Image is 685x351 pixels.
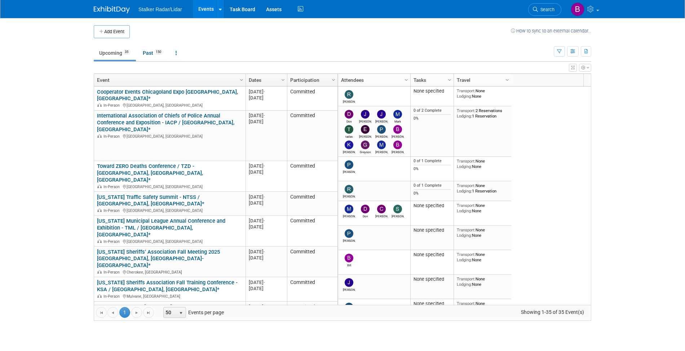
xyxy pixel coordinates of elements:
img: tadas eikinas [345,125,353,134]
div: None None [457,276,509,287]
img: Greyson Jenista [361,141,370,149]
a: Go to the first page [96,307,107,318]
div: 0% [414,191,451,196]
span: In-Person [103,270,122,275]
div: 0% [414,116,451,121]
td: Committed [287,111,337,161]
div: [DATE] [249,119,284,125]
div: None specified [414,88,451,94]
span: Lodging: [457,282,472,287]
td: Committed [287,277,337,302]
span: Column Settings [331,77,336,83]
div: Bill Johnson [343,262,355,267]
div: Robert Mele [343,194,355,198]
img: Robert Mele [345,185,353,194]
div: Patrick Fagan [343,238,355,243]
div: [DATE] [249,169,284,175]
div: Michael Guinn [343,213,355,218]
a: [US_STATE] Sheriffs Association Fall Training Conference - KSA / [GEOGRAPHIC_DATA], [GEOGRAPHIC_D... [97,279,238,293]
div: Don Horen [343,119,355,123]
td: Committed [287,192,337,216]
div: Stephen Barlag [392,213,404,218]
span: Showing 1-35 of 35 Event(s) [514,307,591,317]
div: Eric Zastrow [359,134,372,138]
span: Transport: [457,159,476,164]
img: Michael Guinn [377,141,386,149]
a: Column Settings [504,74,512,85]
div: Paul Nichols [375,134,388,138]
a: Column Settings [446,74,454,85]
div: Bryan Messer [392,134,404,138]
span: Go to the next page [134,310,140,316]
td: Committed [287,86,337,111]
img: Brooke Journet [571,3,584,16]
span: - [264,304,265,310]
img: Mark LaChapelle [393,110,402,119]
button: Add Event [94,25,130,38]
span: In-Person [103,239,122,244]
img: Chris Decker [377,205,386,213]
div: Don Horen [359,213,372,218]
div: None specified [414,301,451,307]
span: Column Settings [447,77,452,83]
img: Brooke Journet [393,141,402,149]
span: Lodging: [457,208,472,213]
img: Bill Johnson [345,254,353,262]
span: Stalker Radar/Lidar [138,6,182,12]
a: Tasks [414,74,449,86]
a: Go to the next page [131,307,142,318]
span: Column Settings [239,77,244,83]
div: None specified [414,227,451,233]
div: Joe Bartels [375,119,388,123]
img: Bryan Messer [393,125,402,134]
a: Dates [249,74,282,86]
span: - [264,89,265,94]
div: None None [457,159,509,169]
span: Lodging: [457,114,472,119]
td: Committed [287,216,337,246]
div: 0 of 2 Complete [414,108,451,113]
span: In-Person [103,103,122,108]
img: Joe Bartels [345,278,353,287]
span: - [264,194,265,200]
div: 0% [414,166,451,172]
img: Eric Zastrow [361,125,370,134]
span: Column Settings [504,77,510,83]
div: [GEOGRAPHIC_DATA], [GEOGRAPHIC_DATA] [97,183,242,190]
a: Participation [290,74,333,86]
td: Committed [287,302,337,326]
img: Don Horen [361,205,370,213]
span: Go to the first page [98,310,104,316]
div: tadas eikinas [343,134,355,138]
div: 0 of 1 Complete [414,183,451,188]
div: Greyson Jenista [359,149,372,154]
div: None None [457,203,509,213]
span: 1 [119,307,130,318]
div: [DATE] [249,224,284,230]
img: Michael Guinn [345,205,353,213]
div: [DATE] [249,218,284,224]
div: Kathryn Pulejo [343,149,355,154]
a: [US_STATE] Traffic Safety Summit - NTSS / [GEOGRAPHIC_DATA], [GEOGRAPHIC_DATA]* [97,194,204,207]
div: 0 of 1 Complete [414,159,451,164]
div: [DATE] [249,279,284,285]
span: 35 [123,49,131,55]
div: [DATE] [249,255,284,261]
div: Michael Guinn [375,149,388,154]
a: Go to the last page [143,307,154,318]
div: [DATE] [249,285,284,292]
div: [GEOGRAPHIC_DATA], [GEOGRAPHIC_DATA] [97,207,242,213]
img: John Kestel [361,110,370,119]
span: Transport: [457,276,476,281]
img: In-Person Event [97,294,102,298]
td: Committed [287,161,337,192]
span: Lodging: [457,257,472,262]
div: None 1 Reservation [457,183,509,194]
span: 50 [164,307,176,317]
span: - [264,163,265,169]
div: None specified [414,252,451,258]
img: Kathryn Pulejo [345,141,353,149]
div: Robert Mele [343,99,355,103]
a: Cooperator Events Chicagoland Expo [GEOGRAPHIC_DATA],[GEOGRAPHIC_DATA]* [97,89,238,102]
div: [GEOGRAPHIC_DATA], [GEOGRAPHIC_DATA] [97,102,242,108]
